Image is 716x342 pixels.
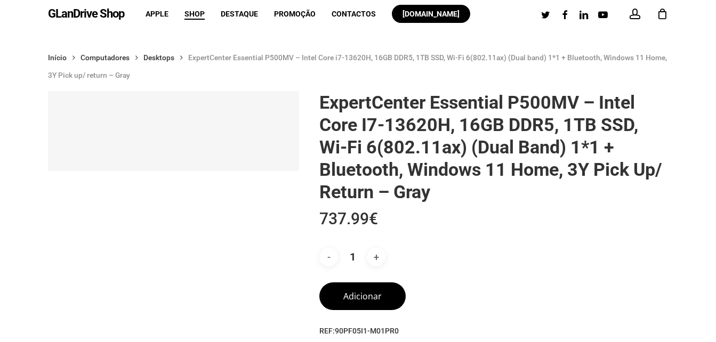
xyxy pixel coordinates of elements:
a: Computadores [81,53,130,62]
bdi: 737.99 [319,209,378,228]
a: Desktops [143,53,174,62]
span: 90PF05I1-M01PR0 [335,327,399,335]
a: [DOMAIN_NAME] [392,10,470,18]
input: Product quantity [340,248,365,266]
span: REF: [319,326,668,337]
input: - [319,248,338,266]
button: Adicionar [319,282,406,310]
a: GLanDrive Shop [48,8,124,20]
a: Shop [184,10,205,18]
span: [DOMAIN_NAME] [403,10,460,18]
a: Apple [146,10,168,18]
span: ExpertCenter Essential P500MV – Intel Core i7-13620H, 16GB DDR5, 1TB SSD, Wi-Fi 6(802.11ax) (Dual... [48,53,667,79]
a: Início [48,53,67,62]
h1: ExpertCenter Essential P500MV – Intel Core i7-13620H, 16GB DDR5, 1TB SSD, Wi-Fi 6(802.11ax) (Dual... [319,91,668,203]
span: € [369,209,378,228]
a: Promoção [274,10,316,18]
a: Contactos [332,10,376,18]
input: + [367,248,385,266]
a: Destaque [221,10,258,18]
